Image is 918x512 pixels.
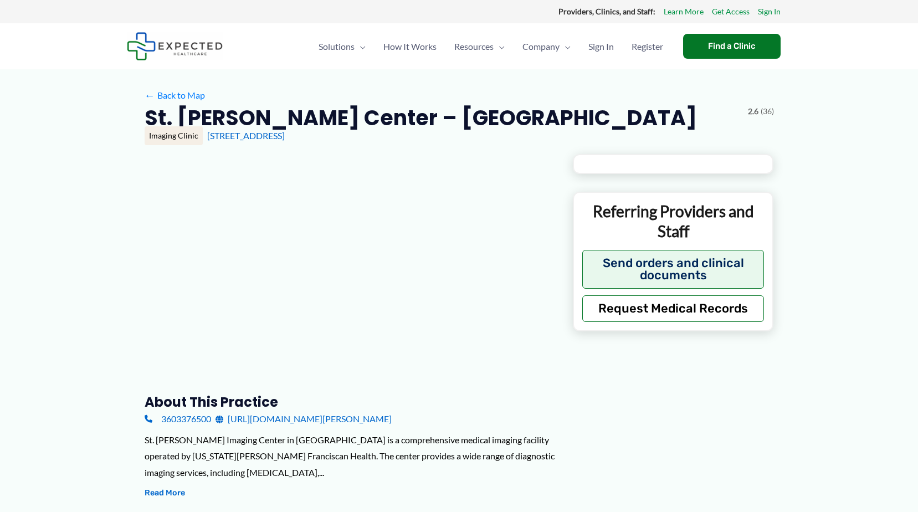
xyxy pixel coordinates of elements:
[355,27,366,66] span: Menu Toggle
[145,411,211,427] a: 3603376500
[579,27,623,66] a: Sign In
[145,393,555,411] h3: About this practice
[145,487,185,500] button: Read More
[623,27,672,66] a: Register
[558,7,655,16] strong: Providers, Clinics, and Staff:
[207,130,285,141] a: [STREET_ADDRESS]
[454,27,494,66] span: Resources
[145,126,203,145] div: Imaging Clinic
[310,27,672,66] nav: Primary Site Navigation
[145,87,205,104] a: ←Back to Map
[588,27,614,66] span: Sign In
[445,27,514,66] a: ResourcesMenu Toggle
[560,27,571,66] span: Menu Toggle
[514,27,579,66] a: CompanyMenu Toggle
[145,104,697,131] h2: St. [PERSON_NAME] Center – [GEOGRAPHIC_DATA]
[761,104,774,119] span: (36)
[127,32,223,60] img: Expected Healthcare Logo - side, dark font, small
[145,432,555,481] div: St. [PERSON_NAME] Imaging Center in [GEOGRAPHIC_DATA] is a comprehensive medical imaging facility...
[758,4,781,19] a: Sign In
[319,27,355,66] span: Solutions
[632,27,663,66] span: Register
[748,104,758,119] span: 2.6
[664,4,704,19] a: Learn More
[310,27,375,66] a: SolutionsMenu Toggle
[216,411,392,427] a: [URL][DOMAIN_NAME][PERSON_NAME]
[383,27,437,66] span: How It Works
[145,90,155,100] span: ←
[522,27,560,66] span: Company
[582,201,765,242] p: Referring Providers and Staff
[582,295,765,322] button: Request Medical Records
[494,27,505,66] span: Menu Toggle
[375,27,445,66] a: How It Works
[683,34,781,59] a: Find a Clinic
[582,250,765,289] button: Send orders and clinical documents
[712,4,750,19] a: Get Access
